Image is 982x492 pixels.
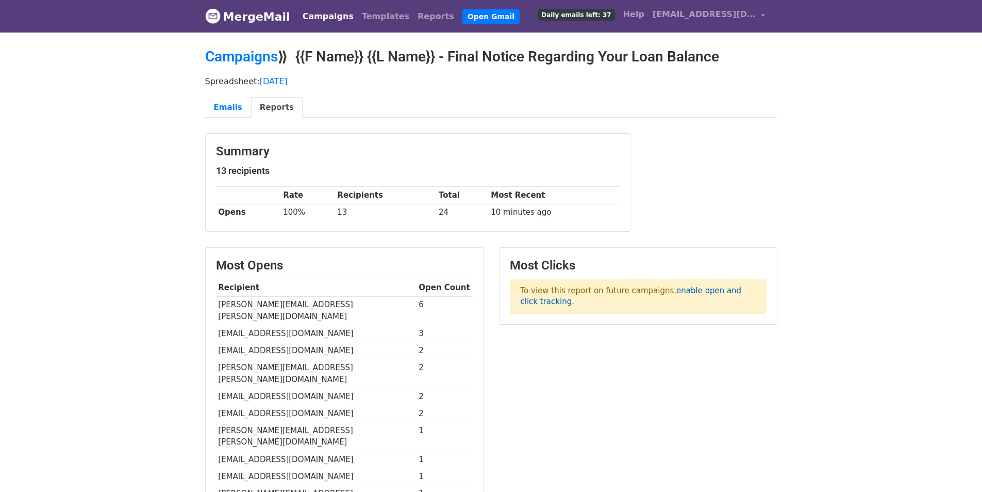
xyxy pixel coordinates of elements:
th: Recipients [335,187,437,204]
img: MergeMail logo [205,8,221,24]
p: To view this report on future campaigns, . [510,279,767,314]
td: [PERSON_NAME][EMAIL_ADDRESS][PERSON_NAME][DOMAIN_NAME] [216,422,417,451]
h5: 13 recipients [216,165,620,177]
a: Open Gmail [462,9,520,24]
h3: Summary [216,144,620,159]
h3: Most Clicks [510,258,767,273]
td: 6 [417,296,473,325]
p: Spreadsheet: [205,76,777,87]
a: [DATE] [260,76,288,86]
h3: Most Opens [216,258,473,273]
td: 2 [417,342,473,359]
a: [EMAIL_ADDRESS][DOMAIN_NAME] [648,4,769,28]
a: Campaigns [298,6,358,27]
td: [EMAIL_ADDRESS][DOMAIN_NAME] [216,388,417,405]
a: Reports [413,6,458,27]
td: [PERSON_NAME][EMAIL_ADDRESS][PERSON_NAME][DOMAIN_NAME] [216,296,417,325]
td: [EMAIL_ADDRESS][DOMAIN_NAME] [216,342,417,359]
td: [EMAIL_ADDRESS][DOMAIN_NAME] [216,468,417,485]
td: 1 [417,422,473,451]
td: 100% [280,204,335,221]
th: Opens [216,204,281,221]
iframe: Chat Widget [930,442,982,492]
td: 2 [417,359,473,388]
td: [EMAIL_ADDRESS][DOMAIN_NAME] [216,451,417,468]
td: [EMAIL_ADDRESS][DOMAIN_NAME] [216,405,417,422]
td: 2 [417,388,473,405]
a: Daily emails left: 37 [534,4,619,25]
td: 1 [417,451,473,468]
td: 2 [417,405,473,422]
th: Total [436,187,488,204]
td: [PERSON_NAME][EMAIL_ADDRESS][PERSON_NAME][DOMAIN_NAME] [216,359,417,388]
a: Campaigns [205,48,278,65]
th: Rate [280,187,335,204]
td: 1 [417,468,473,485]
td: 3 [417,325,473,342]
a: Help [619,4,648,25]
td: 13 [335,204,437,221]
td: 10 minutes ago [488,204,619,221]
td: 24 [436,204,488,221]
span: Daily emails left: 37 [538,9,614,21]
th: Recipient [216,279,417,296]
span: [EMAIL_ADDRESS][DOMAIN_NAME] [653,8,756,21]
th: Open Count [417,279,473,296]
a: Reports [251,97,303,118]
td: [EMAIL_ADDRESS][DOMAIN_NAME] [216,325,417,342]
a: Templates [358,6,413,27]
h2: ⟫ {{F Name}} {{L Name}} - Final Notice Regarding Your Loan Balance [205,48,777,66]
a: Emails [205,97,251,118]
th: Most Recent [488,187,619,204]
a: MergeMail [205,6,290,27]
